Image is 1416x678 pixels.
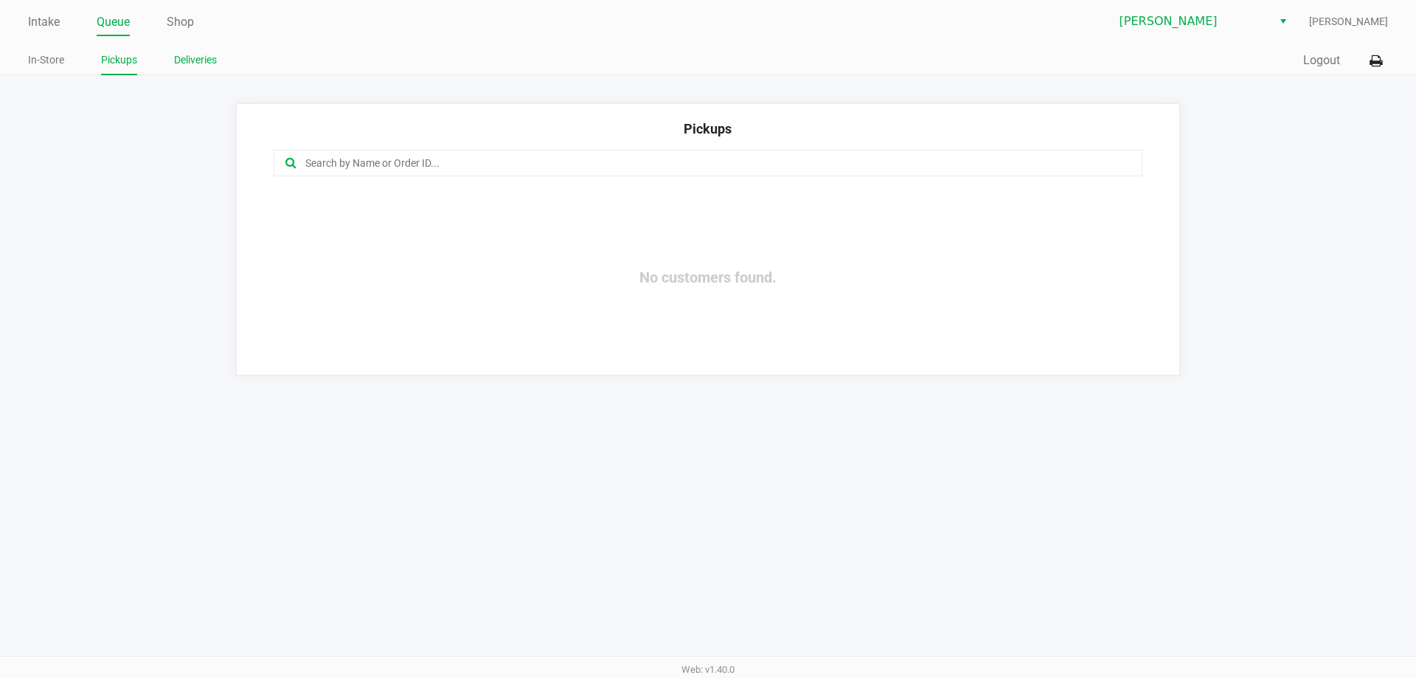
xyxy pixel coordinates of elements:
[304,155,1064,172] input: Search by Name or Order ID...
[1309,14,1388,30] span: [PERSON_NAME]
[28,51,64,69] a: In-Store
[1272,8,1294,35] button: Select
[1120,13,1263,30] span: [PERSON_NAME]
[101,51,137,69] a: Pickups
[684,121,732,136] span: Pickups
[167,12,194,32] a: Shop
[1303,52,1340,69] button: Logout
[681,664,735,675] span: Web: v1.40.0
[263,266,1153,288] div: No customers found.
[28,12,60,32] a: Intake
[174,51,217,69] a: Deliveries
[97,12,130,32] a: Queue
